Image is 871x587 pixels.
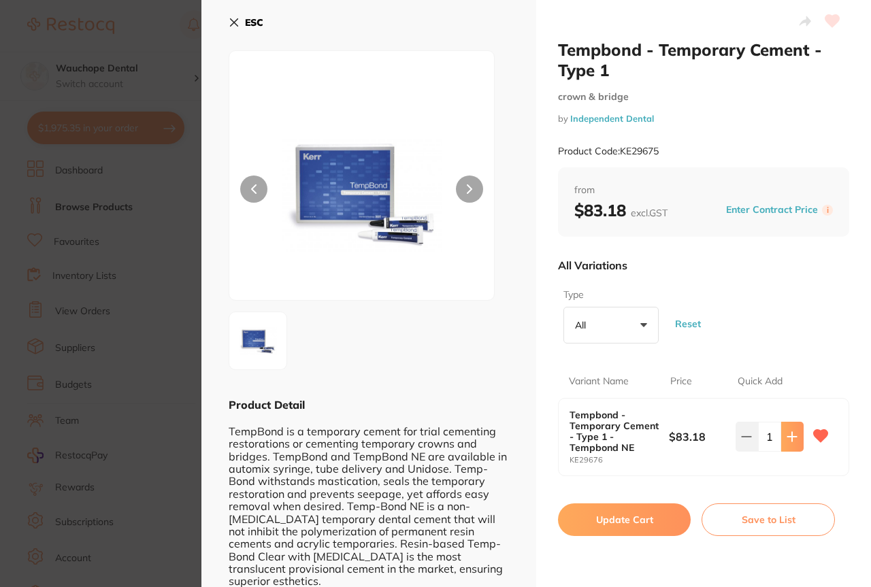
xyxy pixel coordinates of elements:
[570,113,654,124] a: Independent Dental
[282,85,442,300] img: d2lkdGg9MTkyMA
[631,207,668,219] span: excl. GST
[229,11,263,34] button: ESC
[569,375,629,388] p: Variant Name
[558,114,849,124] small: by
[570,456,669,465] small: KE29676
[738,375,783,388] p: Quick Add
[822,205,833,216] label: i
[558,258,627,272] p: All Variations
[670,375,692,388] p: Price
[570,409,659,453] b: Tempbond - Temporary Cement - Type 1 - Tempbond NE
[575,319,591,331] p: All
[229,412,509,587] div: TempBond is a temporary cement for trial cementing restorations or cementing temporary crowns and...
[574,184,833,197] span: from
[669,429,729,444] b: $83.18
[563,288,655,302] label: Type
[574,200,668,220] b: $83.18
[558,146,659,157] small: Product Code: KE29675
[558,503,691,536] button: Update Cart
[702,503,835,536] button: Save to List
[233,316,282,365] img: d2lkdGg9MTkyMA
[671,299,705,349] button: Reset
[558,39,849,80] h2: Tempbond - Temporary Cement - Type 1
[563,307,659,343] button: All
[558,91,849,103] small: crown & bridge
[722,203,822,216] button: Enter Contract Price
[245,16,263,29] b: ESC
[229,398,305,412] b: Product Detail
